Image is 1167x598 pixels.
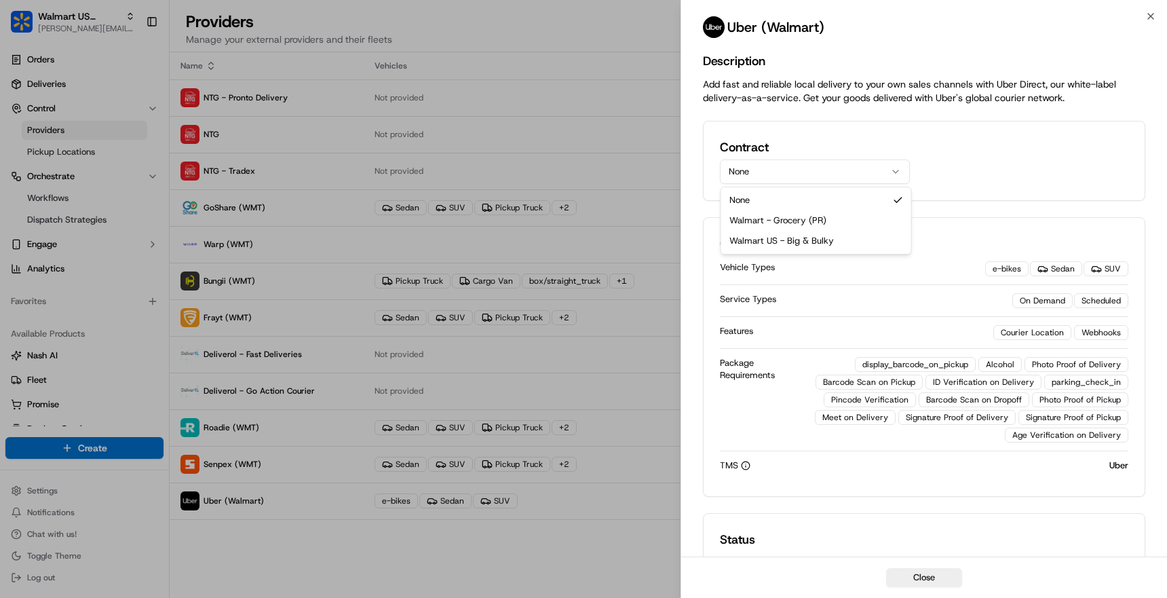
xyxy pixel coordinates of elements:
h2: Status [720,530,1128,549]
div: e-bikes [985,261,1029,276]
h2: Uber (Walmart) [727,18,824,37]
a: 📗Knowledge Base [8,191,109,216]
div: SUV [1084,261,1128,276]
span: Knowledge Base [27,197,104,210]
div: Courier Location [993,325,1071,340]
button: Close [886,568,962,587]
div: On Demand [1012,293,1073,308]
div: Barcode Scan on Pickup [816,375,923,390]
input: Got a question? Start typing here... [35,88,244,102]
div: Service Types [720,293,1012,305]
img: uber-new-logo.jpeg [703,16,725,38]
div: Photo Proof of Pickup [1032,392,1128,407]
a: 💻API Documentation [109,191,223,216]
div: 💻 [115,198,126,209]
div: Signature Proof of Pickup [1018,410,1128,425]
h2: Description [703,52,1145,71]
span: Walmart - Grocery (PR) [729,214,826,227]
div: ID Verification on Delivery [925,375,1041,390]
h2: Contract [720,138,910,157]
div: Webhooks [1074,325,1128,340]
p: Add fast and reliable local delivery to your own sales channels with Uber Direct, our white-label... [703,77,1145,105]
div: Signature Proof of Delivery [898,410,1016,425]
div: Vehicle Types [720,261,985,274]
div: Scheduled [1074,293,1128,308]
p: Welcome 👋 [14,54,247,76]
div: Barcode Scan on Dropoff [919,392,1029,407]
p: Uber [1109,460,1128,472]
span: API Documentation [128,197,218,210]
div: Features [720,325,993,337]
span: None [729,194,750,206]
div: display_barcode_on_pickup [855,357,976,372]
div: TMS [720,460,1109,472]
a: Powered byPylon [96,229,164,240]
div: Alcohol [978,357,1022,372]
span: Pylon [135,230,164,240]
h2: Capabilities [720,234,1128,253]
div: 📗 [14,198,24,209]
span: Walmart US - Big & Bulky [729,235,834,247]
div: Photo Proof of Delivery [1025,357,1128,372]
div: We're available if you need us! [46,143,172,154]
div: Start new chat [46,130,223,143]
img: Nash [14,14,41,41]
div: Sedan [1030,261,1082,276]
img: 1736555255976-a54dd68f-1ca7-489b-9aae-adbdc363a1c4 [14,130,38,154]
div: Pincode Verification [824,392,916,407]
div: parking_check_in [1044,375,1128,390]
div: Age Verification on Delivery [1005,428,1128,443]
button: Start new chat [231,134,247,150]
div: Package Requirements [720,357,801,381]
div: Meet on Delivery [815,410,896,425]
